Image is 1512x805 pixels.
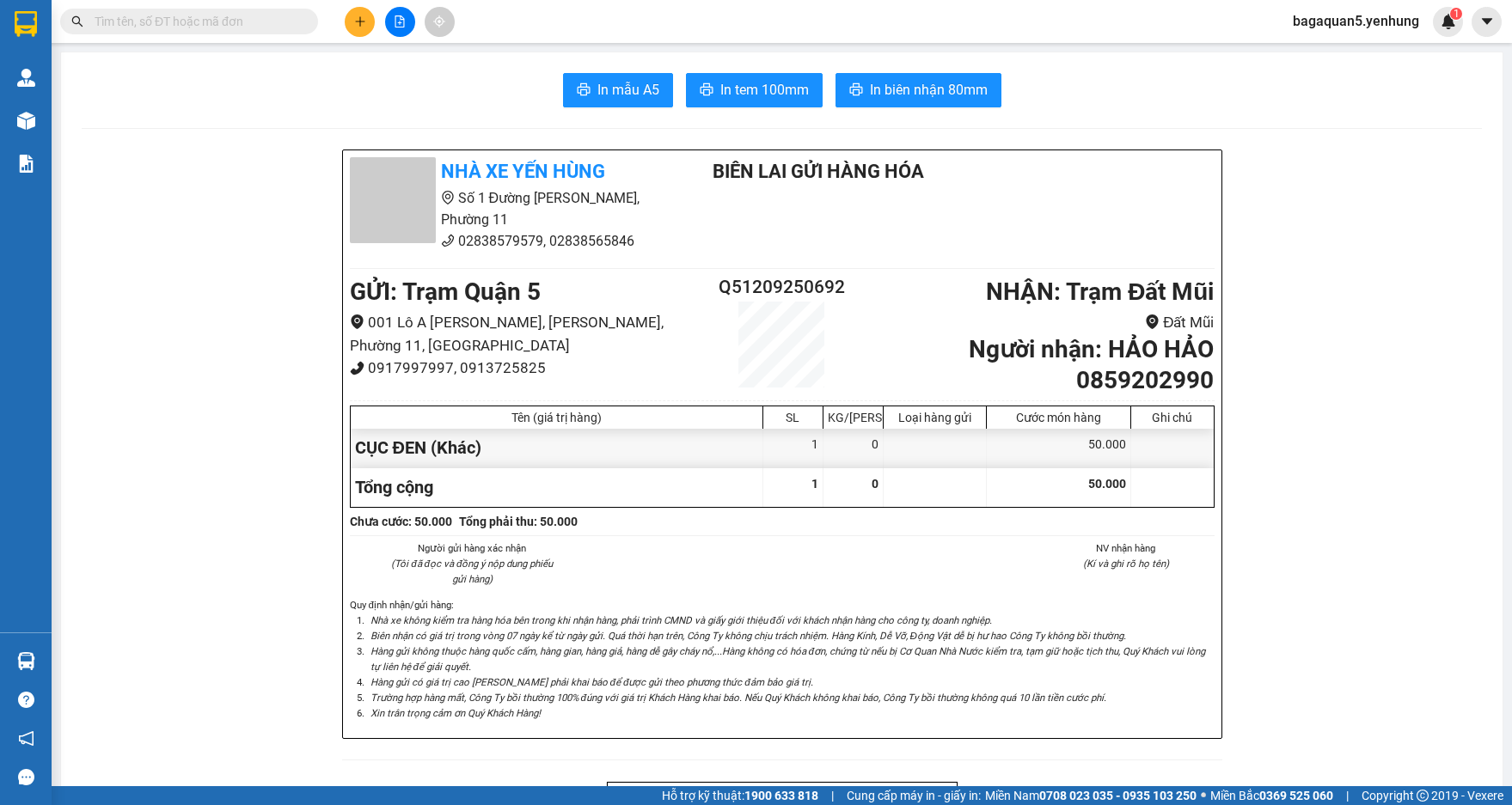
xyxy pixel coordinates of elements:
[18,769,34,785] span: message
[18,730,34,747] span: notification
[370,692,1106,704] i: Trường hợp hàng mất, Công Ty bồi thường 100% đúng với giá trị Khách Hàng khai báo. Nếu Quý Khách ...
[991,411,1126,424] div: Cước món hàng
[828,411,878,424] div: KG/[PERSON_NAME]
[350,311,710,357] li: 001 Lô A [PERSON_NAME], [PERSON_NAME], Phường 11, [GEOGRAPHIC_DATA]
[350,277,541,306] b: GỬI : Trạm Quận 5
[985,786,1197,805] span: Miền Nam
[370,676,813,688] i: Hàng gửi có giá trị cao [PERSON_NAME] phải khai báo để được gửi theo phương thức đảm bảo giá trị.
[71,15,83,27] span: search
[1083,558,1169,570] i: (Kí và ghi rõ họ tên)
[710,273,854,302] h2: Q51209250692
[831,786,834,805] span: |
[969,335,1214,394] b: Người nhận : HẢO HẢO 0859202990
[713,161,924,182] b: BIÊN LAI GỬI HÀNG HÓA
[577,82,591,99] span: printer
[17,155,35,173] img: solution-icon
[350,187,670,230] li: Số 1 Đường [PERSON_NAME], Phường 11
[662,786,818,805] span: Hỗ trợ kỹ thuật:
[17,652,35,670] img: warehouse-icon
[1450,8,1462,20] sup: 1
[17,112,35,130] img: warehouse-icon
[18,692,34,708] span: question-circle
[394,15,406,27] span: file-add
[1479,14,1495,29] span: caret-down
[1201,792,1206,799] span: ⚪️
[370,630,1126,642] i: Biên nhận có giá trị trong vòng 07 ngày kể từ ngày gửi. Quá thời hạn trên, Công Ty không chịu trá...
[350,515,452,528] b: Chưa cước : 50.000
[720,79,809,101] span: In tem 100mm
[425,7,455,37] button: aim
[1453,8,1459,20] span: 1
[441,234,455,247] span: phone
[441,191,455,204] span: environment
[836,73,1001,107] button: printerIn biên nhận 80mm
[1417,790,1429,802] span: copyright
[763,429,823,467] div: 1
[433,15,445,27] span: aim
[811,477,818,491] span: 1
[854,311,1214,334] li: Đất Mũi
[370,707,541,719] i: Xin trân trọng cảm ơn Quý Khách Hàng!
[350,314,364,329] span: environment
[870,79,988,101] span: In biên nhận 80mm
[391,558,553,585] i: (Tôi đã đọc và đồng ý nộp dung phiếu gửi hàng)
[597,79,659,101] span: In mẫu A5
[847,786,981,805] span: Cung cấp máy in - giấy in:
[15,11,37,37] img: logo-vxr
[385,7,415,37] button: file-add
[350,357,710,380] li: 0917997997, 0913725825
[345,7,375,37] button: plus
[351,429,763,467] div: CỤC ĐEN (Khác)
[686,73,823,107] button: printerIn tem 100mm
[17,69,35,87] img: warehouse-icon
[459,515,578,528] b: Tổng phải thu: 50.000
[888,411,982,424] div: Loại hàng gửi
[354,15,366,27] span: plus
[370,645,1205,673] i: Hàng gửi không thuộc hàng quốc cấm, hàng gian, hàng giả, hàng dễ gây cháy nổ,...Hàng không có hóa...
[823,429,884,467] div: 0
[350,230,670,252] li: 02838579579, 02838565846
[768,411,818,424] div: SL
[872,477,878,491] span: 0
[441,161,605,182] b: Nhà xe Yến Hùng
[1279,10,1433,32] span: bagaquan5.yenhung
[1145,314,1160,329] span: environment
[1441,14,1456,29] img: icon-new-feature
[1346,786,1349,805] span: |
[849,82,863,99] span: printer
[350,361,364,375] span: phone
[1259,789,1333,802] strong: 0369 525 060
[1038,540,1215,556] li: NV nhận hàng
[563,73,673,107] button: printerIn mẫu A5
[1088,477,1126,491] span: 50.000
[355,411,758,424] div: Tên (giá trị hàng)
[1136,411,1209,424] div: Ghi chú
[384,540,561,556] li: Người gửi hàng xác nhận
[355,477,433,497] span: Tổng cộng
[350,597,1215,722] div: Quy định nhận/gửi hàng :
[1210,786,1333,805] span: Miền Bắc
[986,277,1214,306] b: NHẬN : Trạm Đất Mũi
[744,789,818,802] strong: 1900 633 818
[987,429,1131,467] div: 50.000
[370,614,992,626] i: Nhà xe không kiểm tra hàng hóa bên trong khi nhận hàng, phải trình CMND và giấy giới thiệu đối vớ...
[1472,7,1502,37] button: caret-down
[1039,789,1197,802] strong: 0708 023 035 - 0935 103 250
[95,12,297,31] input: Tìm tên, số ĐT hoặc mã đơn
[700,82,713,99] span: printer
